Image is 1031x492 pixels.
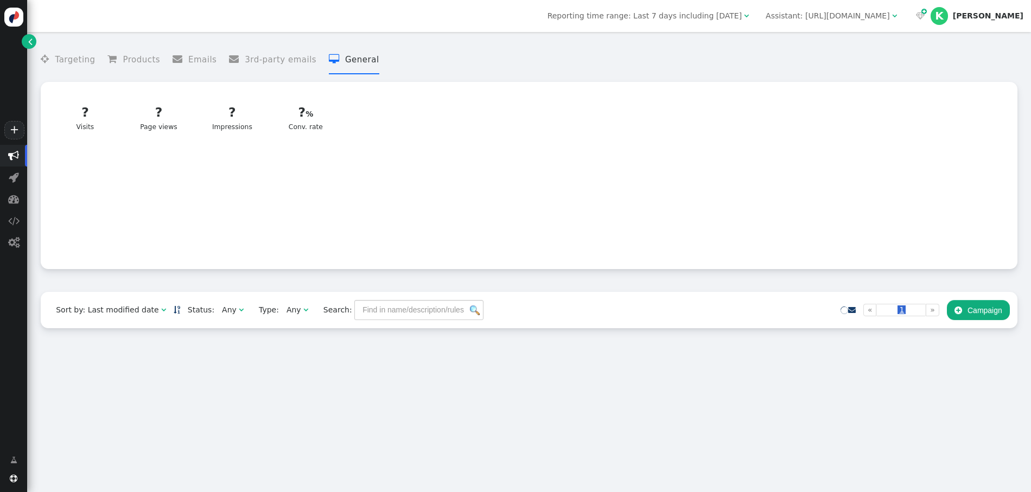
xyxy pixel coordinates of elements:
span:  [10,475,17,482]
img: icon_search.png [470,305,480,315]
a: « [863,304,877,316]
a: ?Impressions [199,97,265,139]
a:   [914,10,927,22]
span:  [916,12,925,20]
a: ?Visits [52,97,118,139]
div: ? [59,103,112,122]
div: Sort by: Last modified date [56,304,158,316]
li: 3rd-party emails [229,46,316,74]
span:  [8,150,19,161]
span:  [107,54,123,64]
div: Any [222,304,237,316]
div: Any [287,304,301,316]
li: Emails [173,46,217,74]
span: Reporting time range: Last 7 days including [DATE] [548,11,742,20]
span:  [329,54,345,64]
div: ? [279,103,333,122]
span:  [892,12,897,20]
span:  [28,36,33,47]
span:  [954,306,962,315]
button: Campaign [947,300,1010,320]
span:  [921,7,927,16]
span:  [8,237,20,248]
div: [PERSON_NAME] [953,11,1023,21]
span:  [239,306,244,314]
span: Search: [316,305,352,314]
div: ? [132,103,186,122]
span: Type: [251,304,279,316]
span:  [41,54,55,64]
a:  [22,34,36,49]
span:  [8,215,20,226]
a:  [848,305,856,314]
a: ?Page views [125,97,192,139]
span:  [9,172,19,183]
a: + [4,121,24,139]
li: Targeting [41,46,95,74]
span:  [744,12,749,20]
div: ? [206,103,259,122]
a:  [174,305,180,314]
span:  [173,54,188,64]
span:  [10,455,17,466]
div: K [931,7,948,24]
span: Status: [180,304,214,316]
div: Impressions [206,103,259,132]
div: Conv. rate [279,103,333,132]
input: Find in name/description/rules [354,300,483,320]
a:  [3,450,25,470]
img: logo-icon.svg [4,8,23,27]
span:  [229,54,245,64]
span: Sorted in descending order [174,306,180,314]
a: » [926,304,939,316]
span:  [161,306,166,314]
li: Products [107,46,160,74]
a: ?Conv. rate [272,97,339,139]
span:  [8,194,19,205]
div: Page views [132,103,186,132]
span:  [303,306,308,314]
span: 1 [898,305,906,314]
div: Assistant: [URL][DOMAIN_NAME] [766,10,890,22]
li: General [329,46,379,74]
div: Visits [59,103,112,132]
